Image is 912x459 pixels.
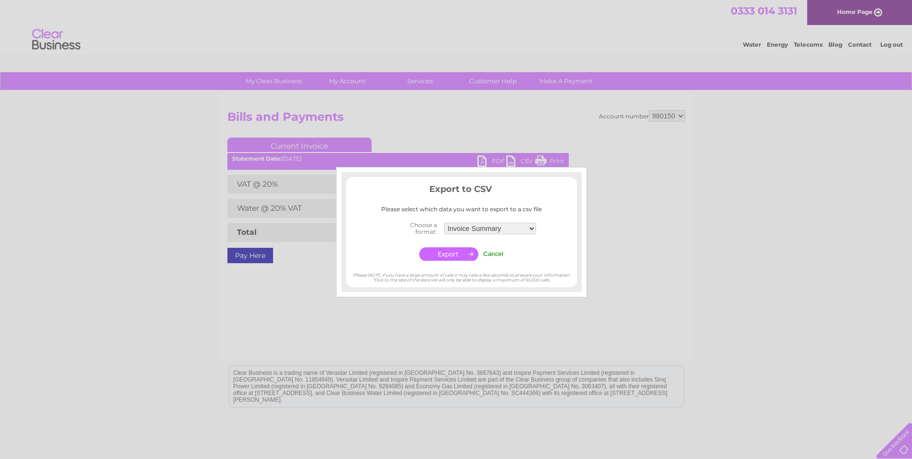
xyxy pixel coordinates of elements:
[229,5,684,47] div: Clear Business is a trading name of Verastar Limited (registered in [GEOGRAPHIC_DATA] No. 3667643...
[346,206,577,213] div: Please select which data you want to export to a csv file
[743,41,761,48] a: Water
[346,263,577,283] div: *Please NOTE, if you have a large amount of calls it may take a few seconds to prepare your infor...
[848,41,872,48] a: Contact
[767,41,788,48] a: Energy
[880,41,903,48] a: Log out
[731,5,797,17] a: 0333 014 3131
[346,182,577,199] h3: Export to CSV
[483,250,503,257] input: Cancel
[794,41,823,48] a: Telecoms
[384,219,442,238] th: Choose a format:
[32,25,81,54] img: logo.png
[828,41,842,48] a: Blog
